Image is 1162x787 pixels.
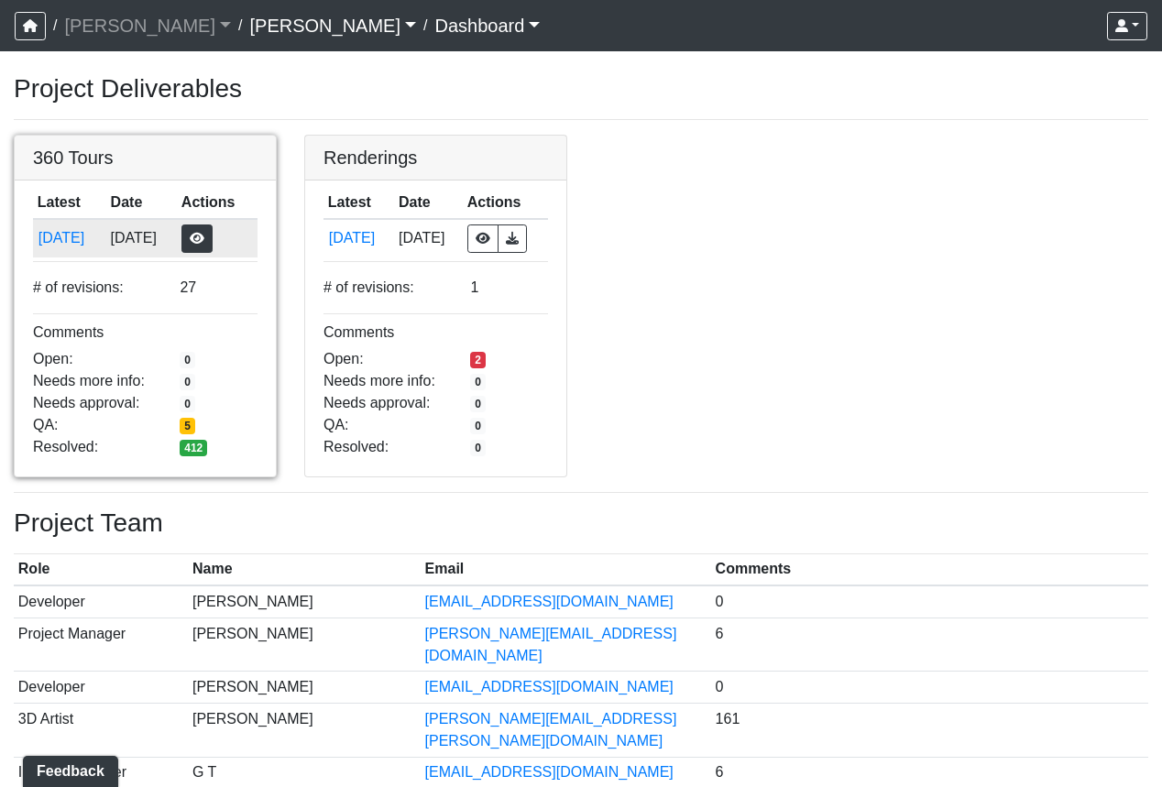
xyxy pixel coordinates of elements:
td: [PERSON_NAME] [188,618,421,672]
iframe: Ybug feedback widget [14,750,127,787]
td: [PERSON_NAME] [188,585,421,618]
td: Developer [14,585,188,618]
th: Name [188,554,421,586]
h3: Project Deliverables [14,73,1148,104]
td: 3D Artist [14,703,188,757]
td: [PERSON_NAME] [188,672,421,704]
a: [PERSON_NAME] [249,7,416,44]
td: 161 [711,703,1148,757]
td: [PERSON_NAME] [188,703,421,757]
a: [EMAIL_ADDRESS][DOMAIN_NAME] [425,594,674,609]
td: 0 [711,585,1148,618]
a: Dashboard [435,7,541,44]
th: Email [421,554,711,586]
td: 6 [711,618,1148,672]
th: Comments [711,554,1148,586]
a: [EMAIL_ADDRESS][DOMAIN_NAME] [425,679,674,694]
th: Role [14,554,188,586]
a: [PERSON_NAME][EMAIL_ADDRESS][DOMAIN_NAME] [425,626,677,663]
td: 0 [711,672,1148,704]
h3: Project Team [14,508,1148,539]
a: [EMAIL_ADDRESS][DOMAIN_NAME] [425,764,674,780]
button: [DATE] [328,226,390,250]
button: [DATE] [38,226,102,250]
td: Developer [14,672,188,704]
span: / [46,7,64,44]
td: Project Manager [14,618,188,672]
span: / [416,7,434,44]
td: bc4R2khgC9ZdMcTvLrN78E [323,219,394,257]
td: 6AmoKyyxyksgHJXnq2TEXv [33,219,106,257]
span: / [231,7,249,44]
a: [PERSON_NAME] [64,7,231,44]
a: [PERSON_NAME][EMAIL_ADDRESS][PERSON_NAME][DOMAIN_NAME] [425,711,677,749]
